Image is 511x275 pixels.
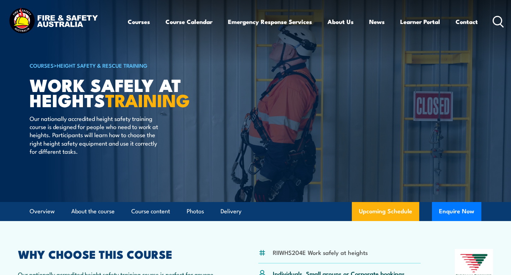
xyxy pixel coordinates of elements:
a: Contact [456,12,478,31]
a: About the course [71,202,115,221]
li: RIIWHS204E Work safely at heights [273,248,368,256]
h1: Work Safely at Heights [30,77,204,107]
h2: WHY CHOOSE THIS COURSE [18,249,224,259]
a: Courses [128,12,150,31]
a: COURSES [30,61,54,69]
a: Learner Portal [400,12,440,31]
a: Course Calendar [166,12,212,31]
a: Emergency Response Services [228,12,312,31]
a: Height Safety & Rescue Training [57,61,148,69]
strong: TRAINING [105,86,190,113]
a: Overview [30,202,55,221]
button: Enquire Now [432,202,481,221]
a: Course content [131,202,170,221]
a: About Us [327,12,354,31]
p: Our nationally accredited height safety training course is designed for people who need to work a... [30,114,158,155]
h6: > [30,61,204,69]
a: Upcoming Schedule [352,202,419,221]
a: Photos [187,202,204,221]
a: Delivery [221,202,241,221]
a: News [369,12,385,31]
